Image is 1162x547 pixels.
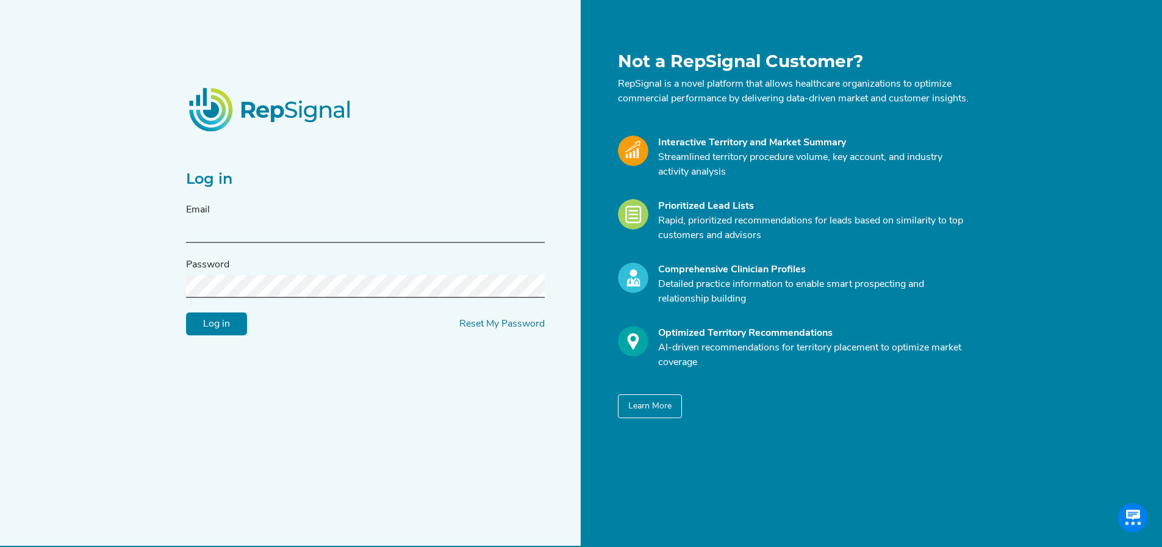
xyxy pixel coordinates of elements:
div: Interactive Territory and Market Summary [658,136,969,150]
p: Streamlined territory procedure volume, key account, and industry activity analysis [658,150,969,179]
img: Profile_Icon.739e2aba.svg [618,263,648,293]
label: Password [186,258,229,272]
div: Prioritized Lead Lists [658,199,969,214]
button: Learn More [618,394,682,418]
img: Leads_Icon.28e8c528.svg [618,199,648,230]
a: Reset My Password [459,319,545,329]
div: Comprehensive Clinician Profiles [658,263,969,277]
p: Detailed practice information to enable smart prospecting and relationship building [658,277,969,306]
h1: Not a RepSignal Customer? [618,51,969,72]
input: Log in [186,313,247,336]
img: Optimize_Icon.261f85db.svg [618,326,648,357]
img: Market_Icon.a700a4ad.svg [618,136,648,166]
img: RepSignalLogo.20539ed3.png [174,73,368,146]
h2: Log in [186,170,545,188]
div: Optimized Territory Recommendations [658,326,969,341]
p: AI-driven recommendations for territory placement to optimize market coverage [658,341,969,370]
p: Rapid, prioritized recommendations for leads based on similarity to top customers and advisors [658,214,969,243]
label: Email [186,203,210,217]
p: RepSignal is a novel platform that allows healthcare organizations to optimize commercial perform... [618,77,969,106]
